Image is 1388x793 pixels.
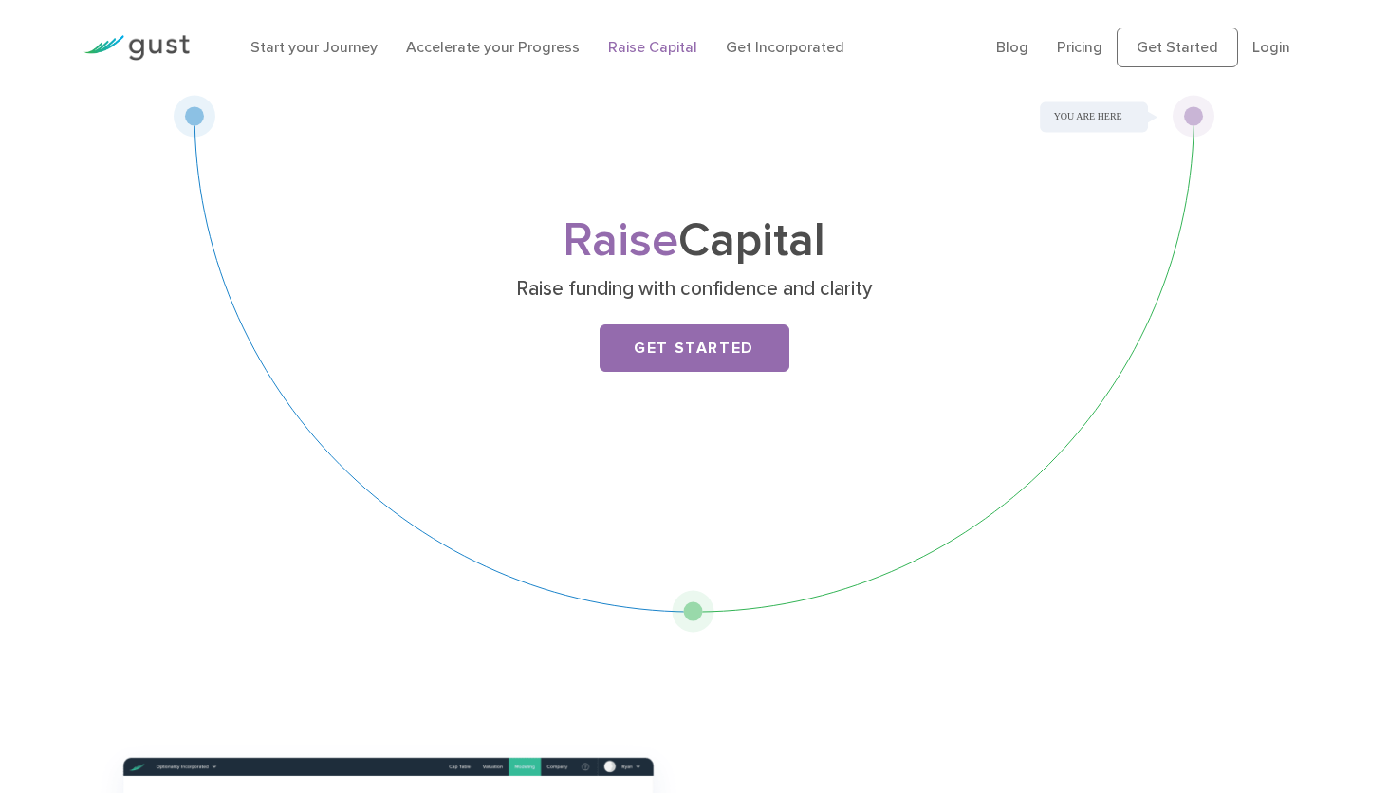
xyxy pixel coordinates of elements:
[1252,38,1290,56] a: Login
[1057,38,1102,56] a: Pricing
[563,212,678,268] span: Raise
[608,38,697,56] a: Raise Capital
[600,324,789,372] a: Get Started
[406,38,580,56] a: Accelerate your Progress
[83,35,190,61] img: Gust Logo
[320,219,1069,263] h1: Capital
[726,38,844,56] a: Get Incorporated
[1117,28,1238,67] a: Get Started
[250,38,378,56] a: Start your Journey
[996,38,1028,56] a: Blog
[326,276,1062,303] p: Raise funding with confidence and clarity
